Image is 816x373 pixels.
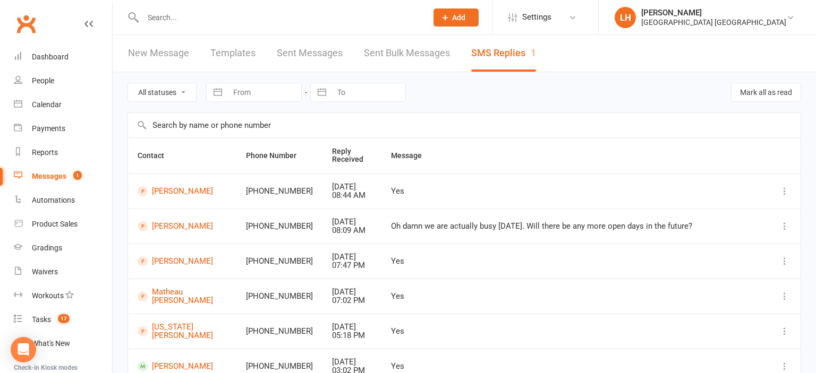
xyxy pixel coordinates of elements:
[14,212,112,236] a: Product Sales
[32,172,66,180] div: Messages
[14,45,112,69] a: Dashboard
[332,358,372,367] div: [DATE]
[227,83,301,101] input: From
[391,222,759,231] div: Oh damn we are actually busy [DATE]. Will there be any more open days in the future?
[322,138,381,174] th: Reply Received
[391,187,759,196] div: Yes
[332,218,372,227] div: [DATE]
[471,35,536,72] a: SMS Replies1
[531,47,536,58] div: 1
[32,339,70,348] div: What's New
[32,291,64,300] div: Workouts
[332,253,372,262] div: [DATE]
[140,10,420,25] input: Search...
[73,171,82,180] span: 1
[138,361,227,371] a: [PERSON_NAME]
[58,314,70,323] span: 17
[236,138,322,174] th: Phone Number
[14,93,112,117] a: Calendar
[14,141,112,164] a: Reports
[128,138,236,174] th: Contact
[332,261,372,270] div: 07:47 PM
[210,35,256,72] a: Templates
[332,288,372,297] div: [DATE]
[14,332,112,355] a: What's New
[14,308,112,332] a: Tasks 17
[391,362,759,371] div: Yes
[433,8,479,27] button: Add
[522,5,551,29] span: Settings
[138,288,227,305] a: Matheau [PERSON_NAME]
[14,260,112,284] a: Waivers
[138,186,227,196] a: [PERSON_NAME]
[641,8,786,18] div: [PERSON_NAME]
[14,236,112,260] a: Gradings
[32,267,58,276] div: Waivers
[14,69,112,93] a: People
[391,257,759,266] div: Yes
[128,113,801,137] input: Search by name or phone number
[32,100,62,109] div: Calendar
[277,35,343,72] a: Sent Messages
[11,337,36,362] div: Open Intercom Messenger
[13,11,39,37] a: Clubworx
[246,362,313,371] div: [PHONE_NUMBER]
[128,35,189,72] a: New Message
[138,221,227,231] a: [PERSON_NAME]
[381,138,769,174] th: Message
[391,292,759,301] div: Yes
[332,226,372,235] div: 08:09 AM
[246,327,313,336] div: [PHONE_NUMBER]
[138,256,227,266] a: [PERSON_NAME]
[138,323,227,340] a: [US_STATE][PERSON_NAME]
[246,187,313,196] div: [PHONE_NUMBER]
[331,83,405,101] input: To
[731,83,801,102] button: Mark all as read
[32,220,78,228] div: Product Sales
[452,13,465,22] span: Add
[332,191,372,200] div: 08:44 AM
[14,117,112,141] a: Payments
[32,315,51,324] div: Tasks
[32,124,65,133] div: Payments
[32,244,62,252] div: Gradings
[32,76,54,85] div: People
[32,148,58,157] div: Reports
[32,53,69,61] div: Dashboard
[332,296,372,305] div: 07:02 PM
[32,196,75,204] div: Automations
[332,323,372,332] div: [DATE]
[332,331,372,340] div: 05:18 PM
[364,35,450,72] a: Sent Bulk Messages
[332,183,372,192] div: [DATE]
[246,222,313,231] div: [PHONE_NUMBER]
[14,164,112,188] a: Messages 1
[246,292,313,301] div: [PHONE_NUMBER]
[246,257,313,266] div: [PHONE_NUMBER]
[14,188,112,212] a: Automations
[641,18,786,27] div: [GEOGRAPHIC_DATA] [GEOGRAPHIC_DATA]
[14,284,112,308] a: Workouts
[615,7,636,28] div: LH
[391,327,759,336] div: Yes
